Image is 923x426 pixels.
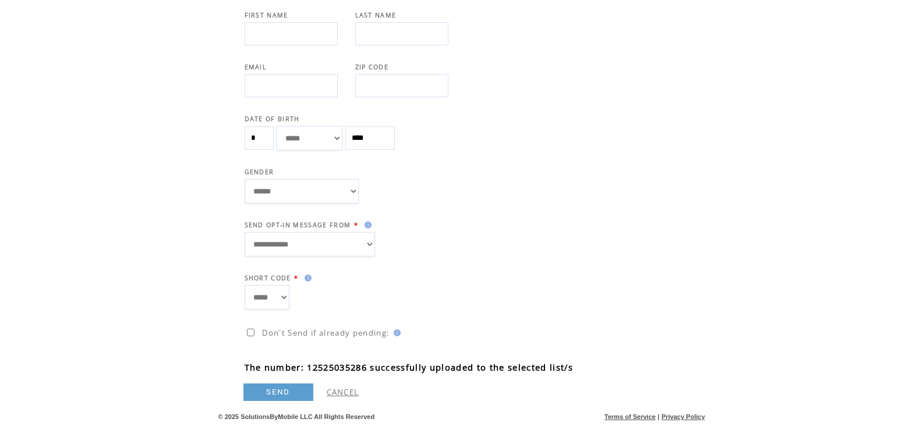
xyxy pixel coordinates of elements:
span: © 2025 SolutionsByMobile LLC All Rights Reserved [218,413,375,420]
span: FIRST NAME [245,11,288,19]
span: ZIP CODE [355,63,389,71]
a: Privacy Policy [662,413,705,420]
span: GENDER [245,168,274,176]
span: The number: 12525035286 successfully uploaded to the selected list/s [242,358,699,376]
span: LAST NAME [355,11,397,19]
img: help.gif [301,274,312,281]
a: SEND [243,383,313,401]
span: | [657,413,659,420]
span: DATE OF BIRTH [245,115,300,123]
span: SHORT CODE [245,274,291,282]
a: Terms of Service [604,413,656,420]
span: Don't Send if already pending: [262,328,390,338]
a: CANCEL [327,387,359,397]
img: help.gif [390,329,401,336]
img: help.gif [361,221,372,228]
span: SEND OPT-IN MESSAGE FROM [245,221,351,229]
span: EMAIL [245,63,267,71]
